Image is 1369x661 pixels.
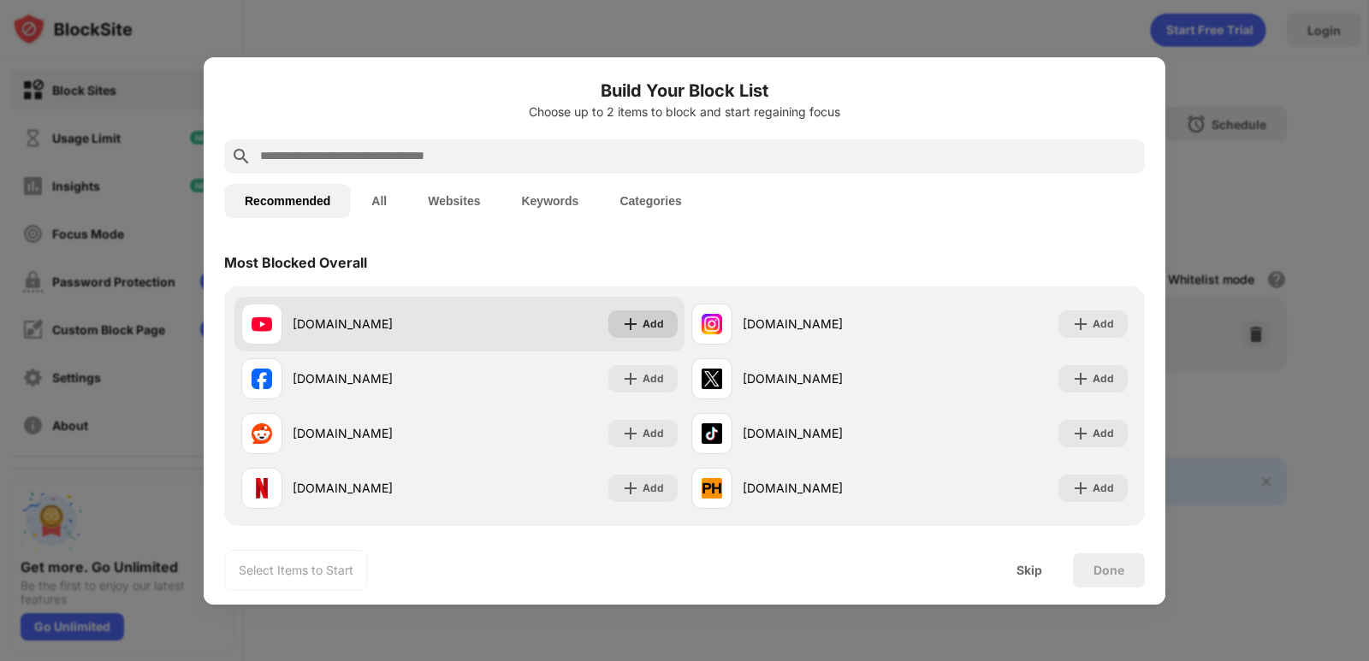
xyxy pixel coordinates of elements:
[407,184,501,218] button: Websites
[643,316,664,333] div: Add
[231,146,252,167] img: search.svg
[224,254,367,271] div: Most Blocked Overall
[643,370,664,387] div: Add
[702,478,722,499] img: favicons
[1093,425,1114,442] div: Add
[743,479,910,497] div: [DOMAIN_NAME]
[743,369,910,387] div: [DOMAIN_NAME]
[252,478,272,499] img: favicons
[252,423,272,444] img: favicons
[702,369,722,389] img: favicons
[252,314,272,334] img: favicons
[224,78,1145,103] h6: Build Your Block List
[224,184,351,218] button: Recommended
[599,184,702,218] button: Categories
[293,315,459,333] div: [DOMAIN_NAME]
[1093,480,1114,497] div: Add
[1093,316,1114,333] div: Add
[1016,564,1042,577] div: Skip
[351,184,407,218] button: All
[643,480,664,497] div: Add
[501,184,599,218] button: Keywords
[293,424,459,442] div: [DOMAIN_NAME]
[1093,564,1124,577] div: Done
[293,479,459,497] div: [DOMAIN_NAME]
[702,423,722,444] img: favicons
[239,562,353,579] div: Select Items to Start
[643,425,664,442] div: Add
[1093,370,1114,387] div: Add
[224,105,1145,119] div: Choose up to 2 items to block and start regaining focus
[702,314,722,334] img: favicons
[743,315,910,333] div: [DOMAIN_NAME]
[743,424,910,442] div: [DOMAIN_NAME]
[293,369,459,387] div: [DOMAIN_NAME]
[252,369,272,389] img: favicons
